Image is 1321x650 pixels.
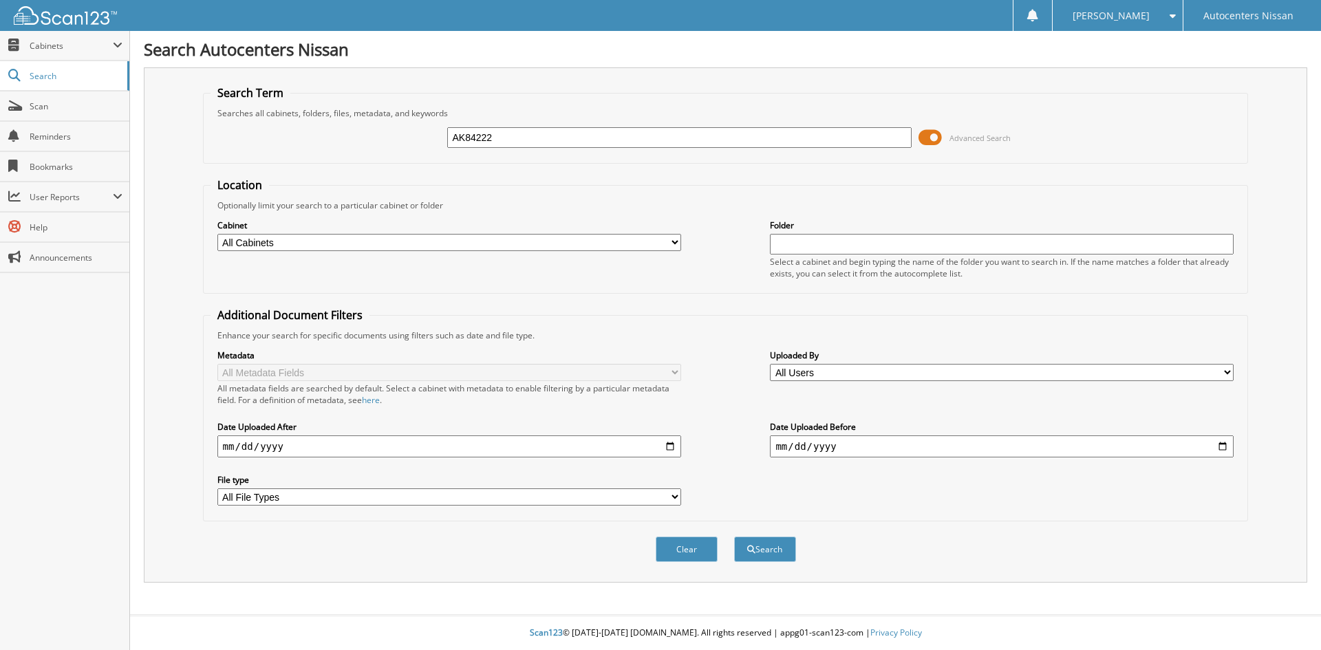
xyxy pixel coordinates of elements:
[217,349,681,361] label: Metadata
[30,252,122,263] span: Announcements
[30,191,113,203] span: User Reports
[870,627,922,638] a: Privacy Policy
[1203,12,1293,20] span: Autocenters Nissan
[217,435,681,457] input: start
[217,382,681,406] div: All metadata fields are searched by default. Select a cabinet with metadata to enable filtering b...
[211,85,290,100] legend: Search Term
[770,219,1234,231] label: Folder
[30,40,113,52] span: Cabinets
[30,161,122,173] span: Bookmarks
[1073,12,1150,20] span: [PERSON_NAME]
[211,107,1241,119] div: Searches all cabinets, folders, files, metadata, and keywords
[734,537,796,562] button: Search
[211,307,369,323] legend: Additional Document Filters
[211,177,269,193] legend: Location
[949,133,1011,143] span: Advanced Search
[530,627,563,638] span: Scan123
[770,421,1234,433] label: Date Uploaded Before
[30,70,120,82] span: Search
[30,221,122,233] span: Help
[656,537,718,562] button: Clear
[217,474,681,486] label: File type
[211,329,1241,341] div: Enhance your search for specific documents using filters such as date and file type.
[144,38,1307,61] h1: Search Autocenters Nissan
[770,349,1234,361] label: Uploaded By
[30,131,122,142] span: Reminders
[130,616,1321,650] div: © [DATE]-[DATE] [DOMAIN_NAME]. All rights reserved | appg01-scan123-com |
[217,219,681,231] label: Cabinet
[770,435,1234,457] input: end
[14,6,117,25] img: scan123-logo-white.svg
[30,100,122,112] span: Scan
[770,256,1234,279] div: Select a cabinet and begin typing the name of the folder you want to search in. If the name match...
[211,199,1241,211] div: Optionally limit your search to a particular cabinet or folder
[217,421,681,433] label: Date Uploaded After
[362,394,380,406] a: here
